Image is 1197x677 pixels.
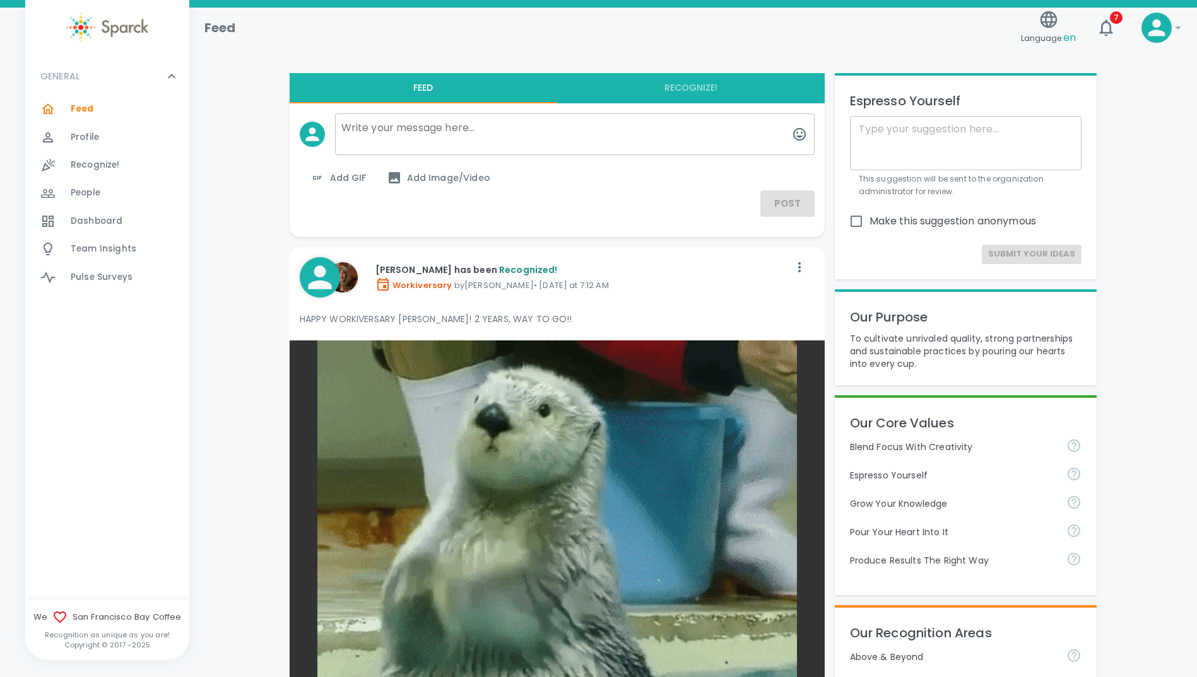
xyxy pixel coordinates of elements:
[25,263,189,291] a: Pulse Surveys
[71,131,99,144] span: Profile
[375,263,789,276] p: [PERSON_NAME] has been
[25,610,189,625] span: We San Francisco Bay Coffee
[71,103,94,115] span: Feed
[850,651,1057,663] p: Above & Beyond
[1066,438,1082,453] svg: Achieve goals today and innovate for tomorrow
[1091,13,1121,43] button: 7
[1066,523,1082,538] svg: Come to work to make a difference in your own way
[850,469,1057,482] p: Espresso Yourself
[850,91,1082,111] p: Espresso Yourself
[66,13,148,42] img: Sparck logo
[850,307,1082,327] p: Our Purpose
[71,243,136,255] span: Team Insights
[71,187,100,199] span: People
[850,332,1082,370] p: To cultivate unrivaled quality, strong partnerships and sustainable practices by pouring our hear...
[290,73,557,103] button: Feed
[850,441,1057,453] p: Blend Focus With Creativity
[1066,552,1082,567] svg: Find success working together and doing the right thing
[25,57,189,95] div: GENERAL
[25,207,189,235] a: Dashboard
[1110,11,1123,24] span: 7
[290,73,825,103] div: interaction tabs
[25,640,189,650] p: Copyright © 2017 - 2025
[40,70,80,83] p: GENERAL
[25,151,189,179] a: Recognize!
[557,73,825,103] button: Recognize!
[850,526,1057,538] p: Pour Your Heart Into It
[25,124,189,151] a: Profile
[859,173,1073,198] p: This suggestion will be sent to the organization administrator for review.
[375,277,789,292] p: by [PERSON_NAME] • [DATE] at 7:12 AM
[71,271,133,284] span: Pulse Surveys
[870,214,1037,229] span: Make this suggestion anonymous
[71,215,122,228] span: Dashboard
[25,630,189,640] p: Recognition as unique as you are!
[71,159,120,171] span: Recognize!
[25,235,189,263] a: Team Insights
[387,170,490,185] span: Add Image/Video
[1066,495,1082,510] svg: Follow your curiosity and learn together
[850,623,1082,643] p: Our Recognition Areas
[1066,466,1082,482] svg: Share your voice and your ideas
[25,95,189,296] div: GENERAL
[300,313,815,325] p: HAPPY WORKIVERSARY [PERSON_NAME]! 2 YEARS, WAY TO GO!!
[25,179,189,207] a: People
[204,18,236,38] h1: Feed
[327,262,358,292] img: Picture of Louann VanVoorhis
[1066,648,1082,663] svg: For going above and beyond!
[850,497,1057,510] p: Grow Your Knowledge
[850,554,1057,567] p: Produce Results The Right Way
[499,263,558,276] span: Recognized!
[1016,6,1081,50] button: Language:en
[1063,30,1076,45] span: en
[25,95,189,123] a: Feed
[25,13,189,42] a: Sparck logo
[850,413,1082,433] p: Our Core Values
[310,170,367,185] span: Add GIF
[1021,30,1076,47] span: Language:
[375,279,452,291] span: Workiversary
